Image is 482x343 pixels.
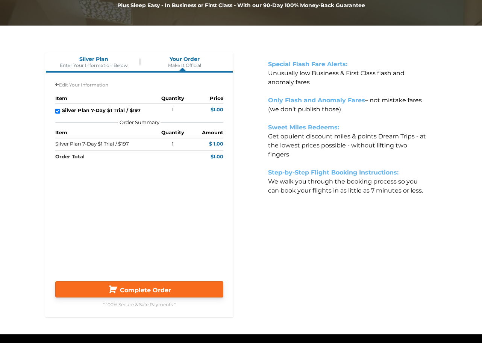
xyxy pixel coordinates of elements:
[103,302,176,307] span: * 100% Secure & Safe Payments *
[268,132,429,159] p: Get opulent discount miles & points Dream Trips - at the lowest prices possible - without lifting...
[55,82,108,88] span: Edit Your Information
[190,95,223,101] span: Price
[139,62,230,68] span: Make It Official
[117,2,365,9] strong: Plus Sleep Easy - In Business or First Class - With our 90-Day 100% Money-Back Guarantee
[55,129,156,135] span: Item
[55,95,156,101] span: Item
[268,124,339,131] strong: Sweet Miles Redeems:
[268,96,429,114] p: – not mistake fares (we don’t publish those)
[62,107,141,113] strong: Silver Plan 7-Day $1 Trial / $197
[268,177,429,195] p: We walk you through the booking process so you can book your flights in as little as 7 minutes or...
[156,95,189,101] span: Quantity
[55,281,223,297] button: Complete Order
[55,141,129,147] span: Silver Plan 7-Day $1 Trial / $197
[49,56,139,62] span: Silver Plan
[268,97,365,104] strong: Only Flash and Anomaly Fares
[156,141,189,147] span: 1
[268,61,347,68] strong: Special Flash Fare Alerts:
[156,129,189,135] span: Quantity
[139,56,230,62] span: Your Order
[190,106,223,115] span: $1.00
[54,162,225,276] iframe: Secure payment input frame
[268,169,399,176] strong: Step-by-Step Flight Booking Instructions:
[190,129,223,135] span: Amount
[190,141,223,147] span: $ 1.00
[55,153,85,159] strong: Order Total
[49,62,139,68] span: Enter Your Information Below
[268,69,429,87] p: Unusually low Business & First Class flash and anomaly fares
[156,106,189,115] div: 1
[211,153,223,159] div: $1.00
[120,287,171,294] span: Complete Order
[55,119,223,126] div: Order Summary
